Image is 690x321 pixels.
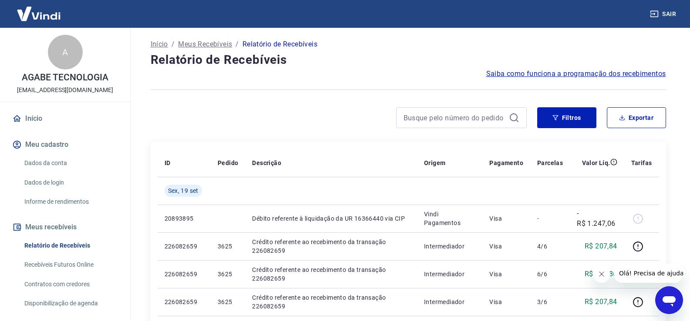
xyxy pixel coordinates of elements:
p: Pagamento [489,159,523,167]
span: Sex, 19 set [168,186,199,195]
input: Busque pelo número do pedido [404,111,505,124]
iframe: Fechar mensagem [593,265,610,283]
a: Relatório de Recebíveis [21,237,120,255]
a: Dados de login [21,174,120,192]
p: Pedido [218,159,238,167]
p: 226082659 [165,242,204,251]
p: R$ 207,84 [585,297,617,307]
p: Valor Líq. [582,159,610,167]
p: 3625 [218,242,238,251]
p: Relatório de Recebíveis [242,39,317,50]
a: Recebíveis Futuros Online [21,256,120,274]
p: Débito referente à liquidação da UR 16366440 via CIP [252,214,410,223]
p: 3625 [218,270,238,278]
p: -R$ 1.247,06 [577,208,617,229]
p: 6/6 [537,270,563,278]
p: 226082659 [165,270,204,278]
p: 4/6 [537,242,563,251]
a: Dados da conta [21,154,120,172]
button: Meu cadastro [10,135,120,154]
p: AGABE TECNOLOGIA [22,73,108,82]
p: Visa [489,298,523,306]
p: Intermediador [424,270,475,278]
p: R$ 207,84 [585,241,617,252]
button: Exportar [607,107,666,128]
div: A [48,35,83,69]
p: Visa [489,242,523,251]
a: Início [151,39,168,50]
a: Início [10,109,120,128]
a: Contratos com credores [21,275,120,293]
p: - [537,214,563,223]
p: Vindi Pagamentos [424,210,475,227]
p: 3625 [218,298,238,306]
a: Informe de rendimentos [21,193,120,211]
p: Visa [489,270,523,278]
p: Origem [424,159,445,167]
h4: Relatório de Recebíveis [151,51,666,69]
span: Olá! Precisa de ajuda? [5,6,73,13]
p: R$ 207,86 [585,269,617,279]
p: ID [165,159,171,167]
button: Meus recebíveis [10,218,120,237]
p: [EMAIL_ADDRESS][DOMAIN_NAME] [17,86,113,95]
p: Tarifas [631,159,652,167]
iframe: Mensagem da empresa [614,264,683,283]
p: Descrição [252,159,281,167]
p: 3/6 [537,298,563,306]
button: Sair [648,6,680,22]
button: Filtros [537,107,596,128]
p: Intermediador [424,242,475,251]
p: 20893895 [165,214,204,223]
p: Crédito referente ao recebimento da transação 226082659 [252,238,410,255]
p: Crédito referente ao recebimento da transação 226082659 [252,293,410,311]
p: Intermediador [424,298,475,306]
a: Disponibilização de agenda [21,295,120,312]
img: Vindi [10,0,67,27]
iframe: Botão para abrir a janela de mensagens [655,286,683,314]
p: / [172,39,175,50]
p: Visa [489,214,523,223]
p: 226082659 [165,298,204,306]
p: Crédito referente ao recebimento da transação 226082659 [252,265,410,283]
p: / [236,39,239,50]
p: Parcelas [537,159,563,167]
a: Saiba como funciona a programação dos recebimentos [486,69,666,79]
a: Meus Recebíveis [178,39,232,50]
